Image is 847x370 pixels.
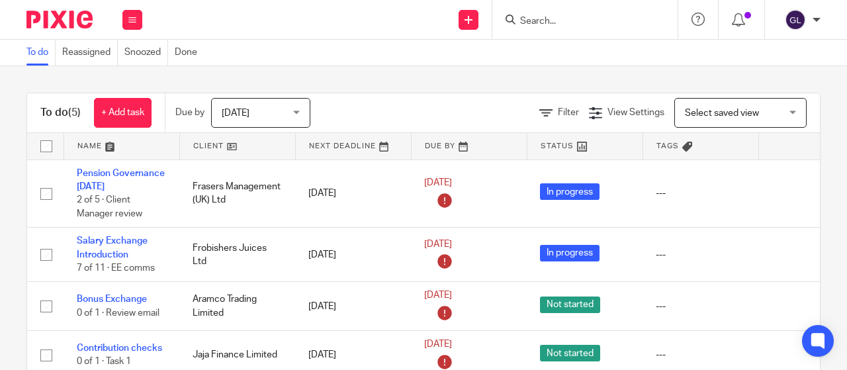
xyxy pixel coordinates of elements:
span: Not started [540,345,600,361]
span: [DATE] [424,340,452,349]
a: Reassigned [62,40,118,66]
span: Not started [540,297,600,313]
span: [DATE] [424,240,452,249]
div: --- [656,187,745,200]
a: Contribution checks [77,344,162,353]
span: (5) [68,107,81,118]
span: Filter [558,108,579,117]
span: 7 of 11 · EE comms [77,263,155,273]
a: Done [175,40,204,66]
div: --- [656,248,745,261]
div: --- [656,348,745,361]
td: [DATE] [295,228,411,282]
a: + Add task [94,98,152,128]
span: View Settings [607,108,664,117]
span: 0 of 1 · Task 1 [77,357,131,367]
a: To do [26,40,56,66]
td: [DATE] [295,160,411,228]
td: Frasers Management (UK) Ltd [179,160,295,228]
span: In progress [540,183,600,200]
div: --- [656,300,745,313]
td: Frobishers Juices Ltd [179,228,295,282]
span: [DATE] [424,178,452,187]
span: [DATE] [222,109,249,118]
a: Pension Governance [DATE] [77,169,165,191]
span: 2 of 5 · Client Manager review [77,195,142,218]
span: In progress [540,245,600,261]
span: Tags [656,142,679,150]
p: Due by [175,106,204,119]
a: Snoozed [124,40,168,66]
td: Aramco Trading Limited [179,282,295,331]
a: Salary Exchange Introduction [77,236,148,259]
input: Search [519,16,638,28]
td: [DATE] [295,282,411,331]
span: Select saved view [685,109,759,118]
img: Pixie [26,11,93,28]
span: [DATE] [424,291,452,301]
img: svg%3E [785,9,806,30]
span: 0 of 1 · Review email [77,308,159,318]
a: Bonus Exchange [77,295,147,304]
h1: To do [40,106,81,120]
